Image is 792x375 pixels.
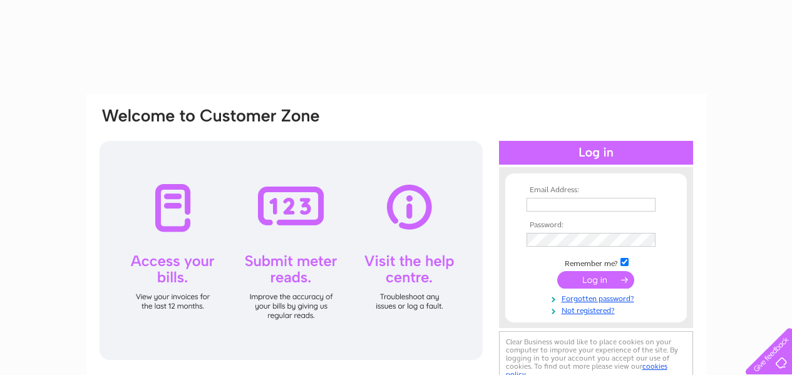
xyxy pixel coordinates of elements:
[557,271,634,289] input: Submit
[523,186,669,195] th: Email Address:
[527,292,669,304] a: Forgotten password?
[523,256,669,269] td: Remember me?
[523,221,669,230] th: Password:
[527,304,669,316] a: Not registered?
